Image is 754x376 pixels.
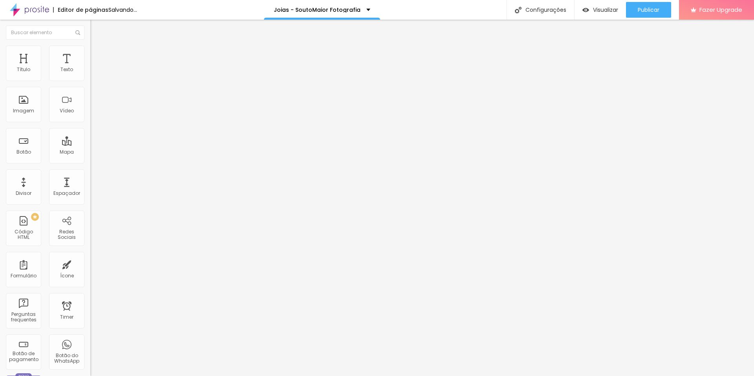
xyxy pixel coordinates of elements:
iframe: Editor [90,20,754,376]
span: Publicar [638,7,659,13]
div: Salvando... [108,7,137,13]
div: Botão de pagamento [8,351,39,362]
img: Icone [75,30,80,35]
div: Ícone [60,273,74,279]
div: Divisor [16,191,31,196]
p: Joias - SoutoMaior Fotografia [274,7,361,13]
div: Botão [16,149,31,155]
div: Redes Sociais [51,229,82,240]
div: Editor de páginas [53,7,108,13]
span: Visualizar [593,7,618,13]
input: Buscar elemento [6,26,84,40]
div: Mapa [60,149,74,155]
div: Vídeo [60,108,74,114]
div: Formulário [11,273,37,279]
div: Perguntas frequentes [8,312,39,323]
button: Visualizar [575,2,626,18]
div: Título [17,67,30,72]
div: Imagem [13,108,34,114]
div: Timer [60,314,73,320]
img: Icone [515,7,522,13]
button: Publicar [626,2,671,18]
div: Texto [60,67,73,72]
div: Código HTML [8,229,39,240]
span: Fazer Upgrade [699,6,742,13]
div: Botão do WhatsApp [51,353,82,364]
img: view-1.svg [582,7,589,13]
div: Espaçador [53,191,80,196]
